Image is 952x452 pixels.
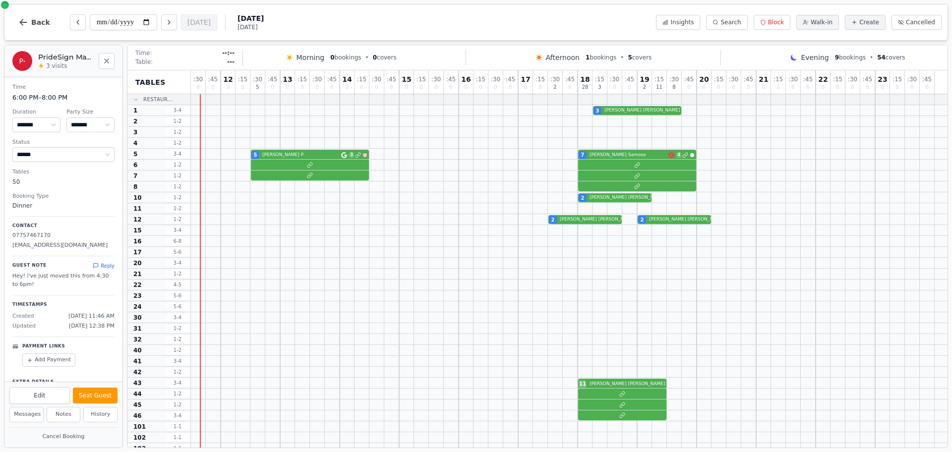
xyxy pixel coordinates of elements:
span: : 15 [654,76,664,82]
p: Contact [12,223,115,229]
span: : 45 [684,76,694,82]
span: : 30 [907,76,917,82]
span: bookings [330,54,361,61]
span: : 45 [446,76,456,82]
span: : 15 [535,76,545,82]
span: : 45 [744,76,753,82]
span: : 15 [297,76,307,82]
span: 1 - 2 [166,368,189,376]
span: 1 - 2 [166,346,189,354]
span: : 45 [387,76,396,82]
span: 3 - 4 [166,107,189,114]
span: : 45 [506,76,515,82]
span: 1 [586,54,590,61]
dt: Tables [12,168,115,176]
span: 1 - 2 [166,401,189,408]
span: : 45 [327,76,337,82]
span: 3 [598,85,601,90]
span: Restaur... [143,96,173,103]
button: Previous day [70,14,86,30]
span: 0 [613,85,616,90]
span: : 45 [625,76,634,82]
span: 21 [759,76,768,83]
dt: Booking Type [12,192,115,201]
span: 0 [776,85,779,90]
span: : 15 [773,76,783,82]
span: 0 [494,85,497,90]
span: 3 [349,152,354,158]
span: 16 [461,76,471,83]
span: 0 [568,85,571,90]
dt: Status [12,138,115,147]
span: 1 - 2 [166,128,189,136]
div: P- [12,51,32,71]
p: Extra Details [12,375,115,386]
span: [PERSON_NAME] [PERSON_NAME] [560,216,635,223]
span: 0 [196,85,199,90]
span: 0 [732,85,735,90]
span: Table: [135,58,153,66]
button: Insights [656,15,700,30]
span: 23 [878,76,887,83]
span: Tables [135,77,166,87]
span: 1 - 2 [166,216,189,223]
span: 0 [375,85,378,90]
span: 23 [133,292,142,300]
span: 1 - 2 [166,117,189,125]
span: Walk-in [811,18,833,26]
span: 0 [509,85,512,90]
dt: Party Size [66,108,115,116]
span: 14 [342,76,352,83]
span: 0 [687,85,690,90]
span: : 30 [431,76,441,82]
span: 0 [717,85,720,90]
span: 0 [881,85,884,90]
span: 3 - 4 [166,412,189,419]
span: 0 [538,85,541,90]
span: 1 - 2 [166,161,189,169]
span: 41 [133,357,142,365]
span: 0 [346,85,349,90]
span: 22 [818,76,828,83]
button: History [83,407,118,422]
button: Search [706,15,747,30]
span: 4 - 5 [166,281,189,288]
span: 21 [133,270,142,278]
dd: 6:00 PM – 8:00 PM [12,93,115,103]
span: covers [373,54,397,61]
button: Cancel Booking [9,431,118,443]
button: Reply [93,262,115,270]
span: 7 [133,172,137,180]
span: 9 [835,54,839,61]
span: • [620,54,624,61]
span: 0 [925,85,928,90]
span: 5 [254,151,257,159]
span: 1 - 2 [166,336,189,343]
span: 2 [641,216,644,224]
span: : 30 [193,76,203,82]
span: 5 [256,85,259,90]
dd: 50 [12,177,115,186]
button: Create [845,15,886,30]
span: 1 - 2 [166,390,189,397]
span: 0 [227,85,230,90]
button: Notes [47,407,81,422]
span: 0 [465,85,468,90]
span: [DATE] [238,23,264,31]
span: 12 [223,76,233,83]
span: 5 - 6 [166,248,189,256]
span: 5 - 6 [166,303,189,310]
span: bookings [586,54,616,61]
span: 3 - 4 [166,150,189,158]
span: 0 [434,85,437,90]
span: 1 - 2 [166,325,189,332]
span: 4 [133,139,137,147]
span: 1 - 2 [166,139,189,147]
span: 3 [133,128,137,136]
span: 6 - 8 [166,237,189,245]
span: : 15 [357,76,366,82]
span: Afternoon [546,53,580,62]
span: 0 [524,85,527,90]
span: 0 [836,85,839,90]
span: covers [877,54,905,61]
